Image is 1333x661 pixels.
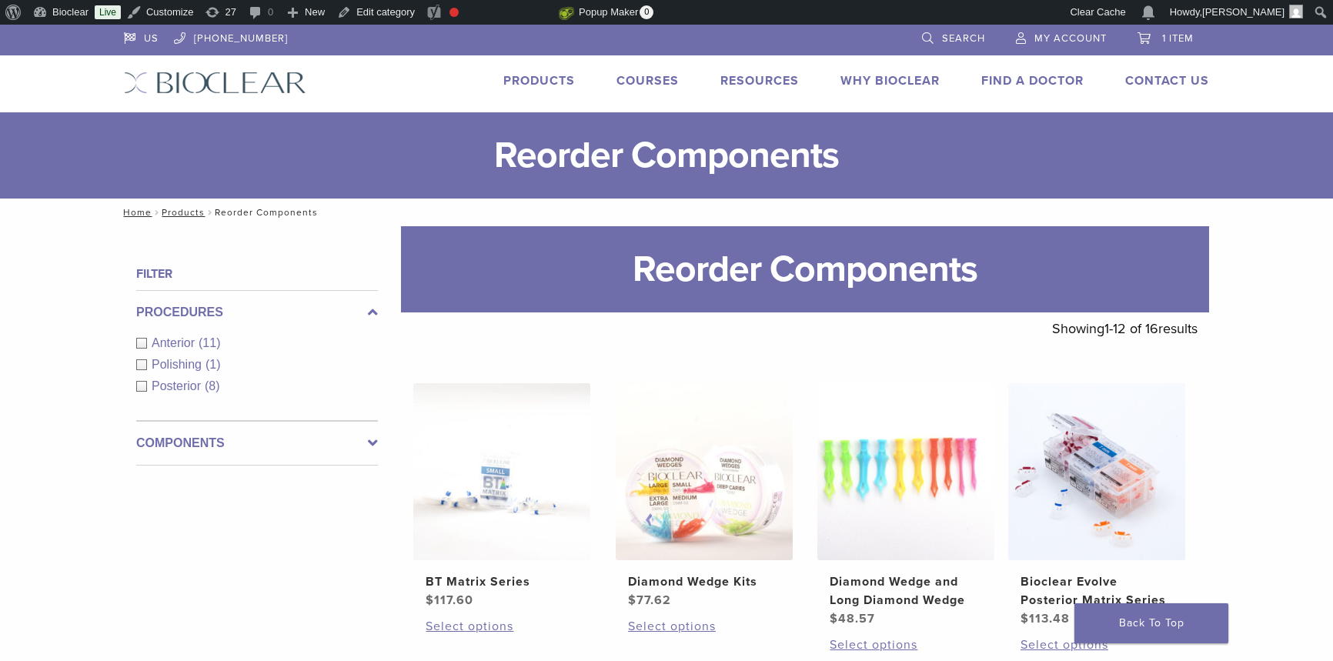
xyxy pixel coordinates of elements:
label: Components [136,434,378,452]
span: Anterior [152,336,199,349]
a: Search [922,25,985,48]
a: Contact Us [1125,73,1209,88]
span: $ [830,611,838,626]
span: / [152,209,162,216]
a: Select options for “Bioclear Evolve Posterior Matrix Series” [1021,636,1173,654]
img: Views over 48 hours. Click for more Jetpack Stats. [473,4,559,22]
a: Select options for “Diamond Wedge Kits” [628,617,780,636]
span: (11) [199,336,220,349]
nav: Reorder Components [112,199,1221,226]
a: Home [119,207,152,218]
a: Courses [616,73,679,88]
span: [PERSON_NAME] [1202,6,1285,18]
h2: Bioclear Evolve Posterior Matrix Series [1021,573,1173,609]
a: Products [162,207,205,218]
h2: BT Matrix Series [426,573,578,591]
span: 0 [640,5,653,19]
a: US [124,25,159,48]
a: Why Bioclear [840,73,940,88]
a: My Account [1016,25,1107,48]
a: Diamond Wedge and Long Diamond WedgeDiamond Wedge and Long Diamond Wedge $48.57 [817,383,996,628]
span: $ [628,593,636,608]
bdi: 113.48 [1021,611,1070,626]
img: Diamond Wedge and Long Diamond Wedge [817,383,994,560]
span: 1-12 of 16 [1104,320,1158,337]
bdi: 48.57 [830,611,875,626]
h2: Diamond Wedge and Long Diamond Wedge [830,573,982,609]
p: Showing results [1052,312,1198,345]
div: Focus keyphrase not set [449,8,459,17]
h1: Reorder Components [401,226,1209,312]
h2: Diamond Wedge Kits [628,573,780,591]
img: Bioclear [124,72,306,94]
span: Posterior [152,379,205,392]
span: / [205,209,215,216]
a: Products [503,73,575,88]
a: 1 item [1138,25,1194,48]
a: Find A Doctor [981,73,1084,88]
img: BT Matrix Series [413,383,590,560]
span: (8) [205,379,220,392]
span: My Account [1034,32,1107,45]
bdi: 77.62 [628,593,671,608]
a: [PHONE_NUMBER] [174,25,288,48]
img: Diamond Wedge Kits [616,383,793,560]
a: BT Matrix SeriesBT Matrix Series $117.60 [413,383,592,609]
span: Polishing [152,358,205,371]
a: Bioclear Evolve Posterior Matrix SeriesBioclear Evolve Posterior Matrix Series $113.48 [1007,383,1187,628]
a: Select options for “BT Matrix Series” [426,617,578,636]
h4: Filter [136,265,378,283]
a: Select options for “Diamond Wedge and Long Diamond Wedge” [830,636,982,654]
span: $ [426,593,434,608]
span: $ [1021,611,1029,626]
img: Bioclear Evolve Posterior Matrix Series [1008,383,1185,560]
span: Search [942,32,985,45]
label: Procedures [136,303,378,322]
a: Back To Top [1074,603,1228,643]
bdi: 117.60 [426,593,473,608]
a: Live [95,5,121,19]
a: Resources [720,73,799,88]
span: (1) [205,358,221,371]
span: 1 item [1162,32,1194,45]
a: Diamond Wedge KitsDiamond Wedge Kits $77.62 [615,383,794,609]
